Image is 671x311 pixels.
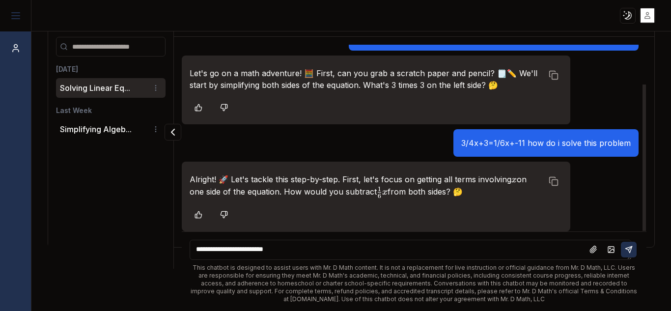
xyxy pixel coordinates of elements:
button: Conversation options [150,123,162,135]
p: Let's go on a math adventure! 🧮 First, can you grab a scratch paper and pencil? 🗒️✏️ We'll start ... [190,67,543,91]
h3: [DATE] [56,64,166,74]
button: Solving Linear Eq... [60,82,130,94]
h3: Last Week [56,106,166,115]
button: Collapse panel [165,124,181,141]
span: ​ [381,187,382,195]
p: 3/4x+3=1/6x+-11 how do i solve this problem [461,137,631,149]
img: placeholder-user.jpg [641,8,655,23]
div: This chatbot is designed to assist users with Mr. D Math content. It is not a replacement for liv... [190,264,639,303]
button: Simplifying Algeb... [60,123,132,135]
p: Alright! 🚀 Let's tackle this step-by-step. First, let's focus on getting all terms involving on o... [190,173,543,198]
span: x [511,175,517,184]
span: 1 [378,185,381,193]
span: x [382,188,388,197]
button: Conversation options [150,82,162,94]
